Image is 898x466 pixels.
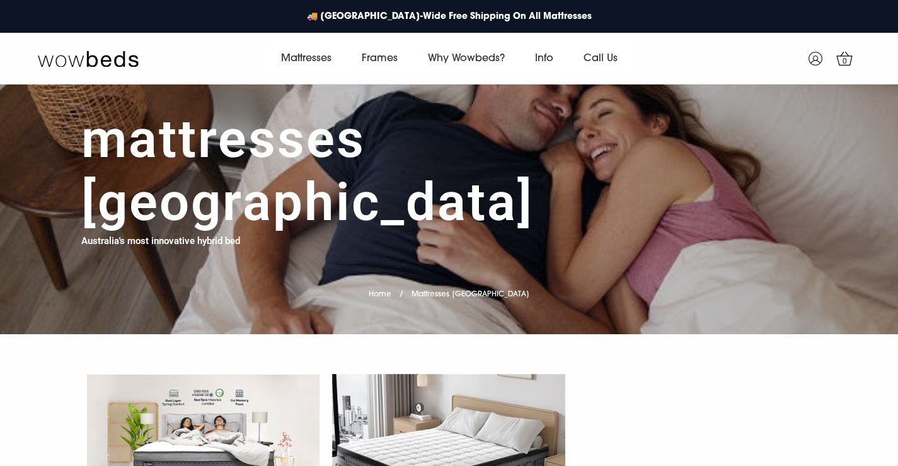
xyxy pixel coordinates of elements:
[347,41,413,76] a: Frames
[81,108,817,234] h1: Mattresses [GEOGRAPHIC_DATA]
[400,291,403,298] span: /
[81,234,240,248] h4: Australia's most innovative hybrid bed
[266,41,347,76] a: Mattresses
[38,50,139,67] img: Wow Beds Logo
[301,4,598,30] a: 🚚 [GEOGRAPHIC_DATA]-Wide Free Shipping On All Mattresses
[568,41,633,76] a: Call Us
[520,41,568,76] a: Info
[369,274,529,306] nav: breadcrumbs
[412,291,529,298] span: Mattresses [GEOGRAPHIC_DATA]
[829,43,860,74] a: 0
[839,55,851,68] span: 0
[413,41,520,76] a: Why Wowbeds?
[369,291,391,298] a: Home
